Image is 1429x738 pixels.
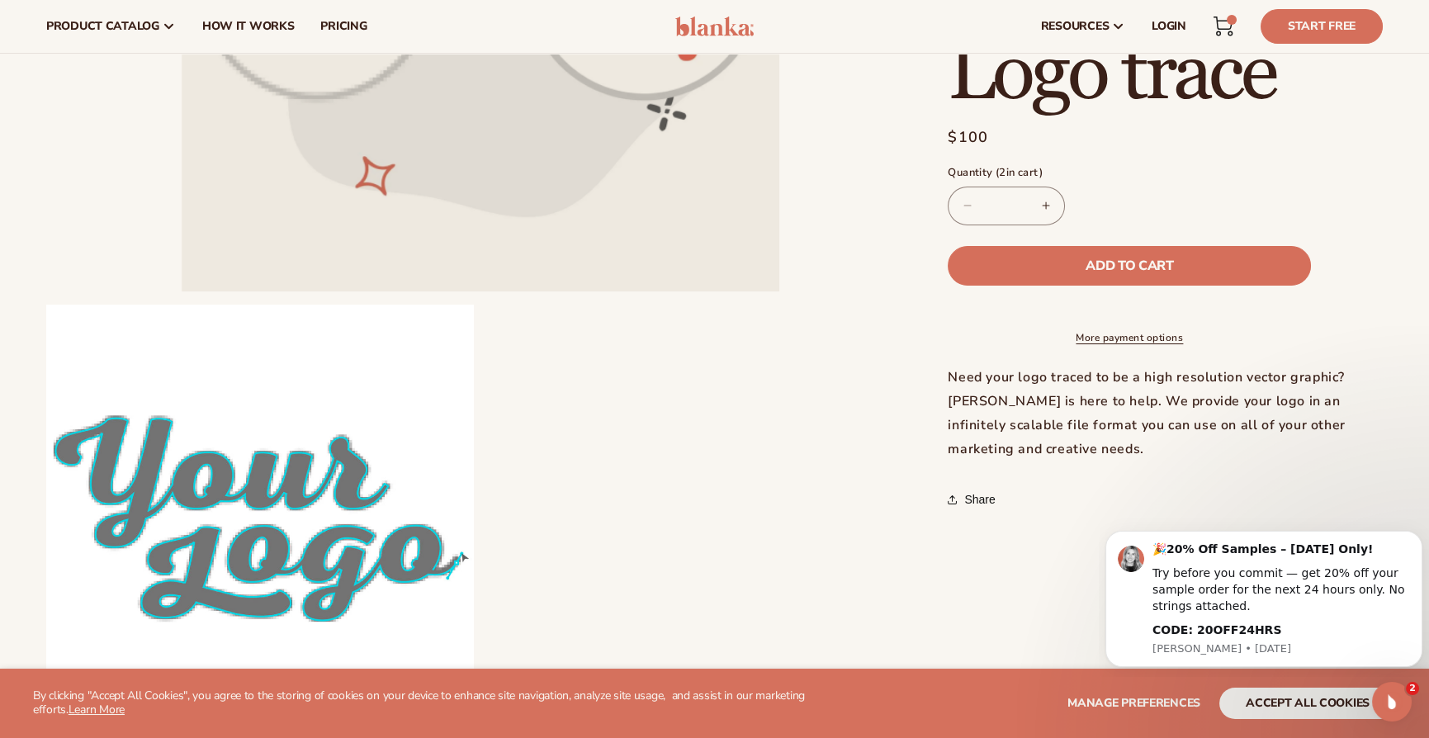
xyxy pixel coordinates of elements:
[948,126,988,149] span: $100
[320,20,367,33] span: pricing
[33,689,849,717] p: By clicking "Accept All Cookies", you agree to the storing of cookies on your device to enhance s...
[1261,9,1383,44] a: Start Free
[1067,695,1200,711] span: Manage preferences
[1231,15,1232,25] span: 2
[1372,682,1412,721] iframe: Intercom live chat
[1219,688,1396,719] button: accept all cookies
[46,20,159,33] span: product catalog
[202,20,295,33] span: How It Works
[999,165,1006,180] span: 2
[1099,516,1429,677] iframe: Intercom notifications message
[1152,20,1186,33] span: LOGIN
[996,165,1043,180] span: ( in cart)
[948,366,1383,461] div: Need your logo traced to be a high resolution vector graphic? [PERSON_NAME] is here to help. We p...
[1406,682,1419,695] span: 2
[948,246,1311,286] button: Add to cart
[69,702,125,717] a: Learn More
[948,165,1311,182] label: Quantity
[948,481,1000,518] button: Share
[1067,688,1200,719] button: Manage preferences
[948,35,1383,114] h1: Logo trace
[948,330,1311,345] a: More payment options
[1086,259,1173,272] span: Add to cart
[1041,20,1109,33] span: resources
[675,17,754,36] img: logo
